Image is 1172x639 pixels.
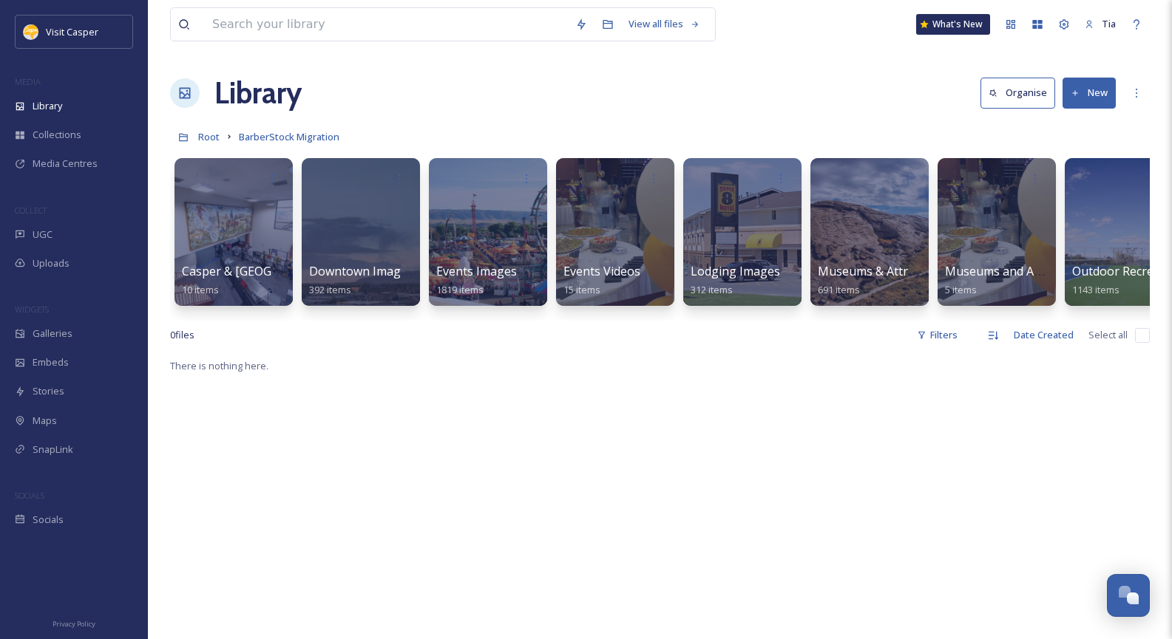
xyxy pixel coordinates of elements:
[436,283,484,296] span: 1819 items
[980,78,1055,108] button: Organise
[309,263,413,279] span: Downtown Images
[239,130,339,143] span: BarberStock Migration
[33,384,64,398] span: Stories
[1072,283,1120,296] span: 1143 items
[239,128,339,146] a: BarberStock Migration
[1063,78,1116,108] button: New
[182,263,398,279] span: Casper & [GEOGRAPHIC_DATA] Images
[182,283,219,296] span: 10 items
[33,99,62,113] span: Library
[33,327,72,341] span: Galleries
[205,8,568,41] input: Search your library
[170,359,268,372] span: There is nothing here.
[33,128,81,142] span: Collections
[1102,17,1116,30] span: Tia
[563,263,640,279] span: Events Videos
[945,283,977,296] span: 5 items
[691,263,780,279] span: Lodging Images
[910,321,965,349] div: Filters
[916,14,990,35] a: What's New
[33,228,52,242] span: UGC
[15,205,47,216] span: COLLECT
[15,304,49,315] span: WIDGETS
[621,10,708,38] a: View all files
[33,513,64,527] span: Socials
[52,614,95,632] a: Privacy Policy
[818,263,992,279] span: Museums & Attractions Images
[33,256,70,270] span: Uploads
[33,414,57,428] span: Maps
[15,490,44,501] span: SOCIALS
[15,76,41,87] span: MEDIA
[818,264,992,296] a: Museums & Attractions Images691 items
[1107,574,1150,617] button: Open Chat
[436,263,517,279] span: Events Images
[691,283,733,296] span: 312 items
[33,157,98,171] span: Media Centres
[563,283,600,296] span: 15 items
[436,264,517,296] a: Events Images1819 items
[24,24,38,39] img: 155780.jpg
[170,328,194,342] span: 0 file s
[980,78,1063,108] a: Organise
[52,619,95,629] span: Privacy Policy
[1088,328,1128,342] span: Select all
[1077,10,1123,38] a: Tia
[214,71,302,115] a: Library
[33,355,69,369] span: Embeds
[945,263,1128,279] span: Museums and Attractions Videos
[182,264,398,296] a: Casper & [GEOGRAPHIC_DATA] Images10 items
[563,264,640,296] a: Events Videos15 items
[309,283,351,296] span: 392 items
[198,130,220,143] span: Root
[818,283,860,296] span: 691 items
[46,25,98,38] span: Visit Casper
[309,264,413,296] a: Downtown Images392 items
[691,264,780,296] a: Lodging Images312 items
[198,128,220,146] a: Root
[1006,321,1081,349] div: Date Created
[33,442,73,457] span: SnapLink
[945,264,1128,296] a: Museums and Attractions Videos5 items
